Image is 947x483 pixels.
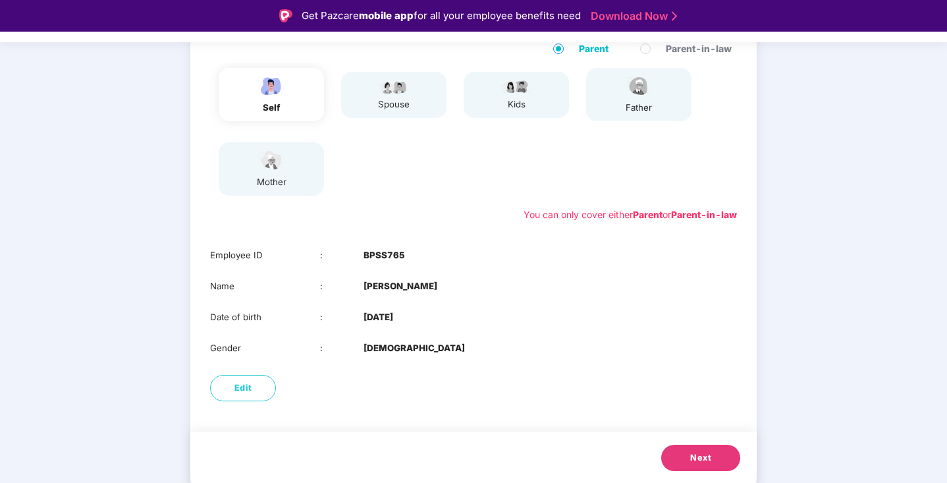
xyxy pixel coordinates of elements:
[255,175,288,189] div: mother
[210,279,320,293] div: Name
[210,310,320,324] div: Date of birth
[591,9,673,23] a: Download Now
[320,279,364,293] div: :
[364,279,437,293] b: [PERSON_NAME]
[622,74,655,98] img: svg+xml;base64,PHN2ZyBpZD0iRmF0aGVyX2ljb24iIHhtbG5zPSJodHRwOi8vd3d3LnczLm9yZy8yMDAwL3N2ZyIgeG1sbn...
[255,101,288,115] div: self
[234,382,252,395] span: Edit
[500,98,533,111] div: kids
[255,74,288,98] img: svg+xml;base64,PHN2ZyBpZD0iRW1wbG95ZWVfbWFsZSIgeG1sbnM9Imh0dHA6Ly93d3cudzMub3JnLzIwMDAvc3ZnIiB3aW...
[690,451,711,465] span: Next
[364,341,465,355] b: [DEMOGRAPHIC_DATA]
[320,341,364,355] div: :
[279,9,292,22] img: Logo
[210,341,320,355] div: Gender
[633,209,663,220] b: Parent
[359,9,414,22] strong: mobile app
[661,42,737,56] span: Parent-in-law
[364,248,405,262] b: BPSS765
[302,8,581,24] div: Get Pazcare for all your employee benefits need
[622,101,655,115] div: father
[377,98,410,111] div: spouse
[671,209,737,220] b: Parent-in-law
[574,42,614,56] span: Parent
[210,375,276,401] button: Edit
[524,208,737,222] div: You can only cover either or
[672,9,677,23] img: Stroke
[364,310,393,324] b: [DATE]
[210,248,320,262] div: Employee ID
[661,445,740,471] button: Next
[377,78,410,94] img: svg+xml;base64,PHN2ZyB4bWxucz0iaHR0cDovL3d3dy53My5vcmcvMjAwMC9zdmciIHdpZHRoPSI5Ny44OTciIGhlaWdodD...
[320,248,364,262] div: :
[320,310,364,324] div: :
[500,78,533,94] img: svg+xml;base64,PHN2ZyB4bWxucz0iaHR0cDovL3d3dy53My5vcmcvMjAwMC9zdmciIHdpZHRoPSI3OS4wMzciIGhlaWdodD...
[255,149,288,172] img: svg+xml;base64,PHN2ZyB4bWxucz0iaHR0cDovL3d3dy53My5vcmcvMjAwMC9zdmciIHdpZHRoPSI1NCIgaGVpZ2h0PSIzOC...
